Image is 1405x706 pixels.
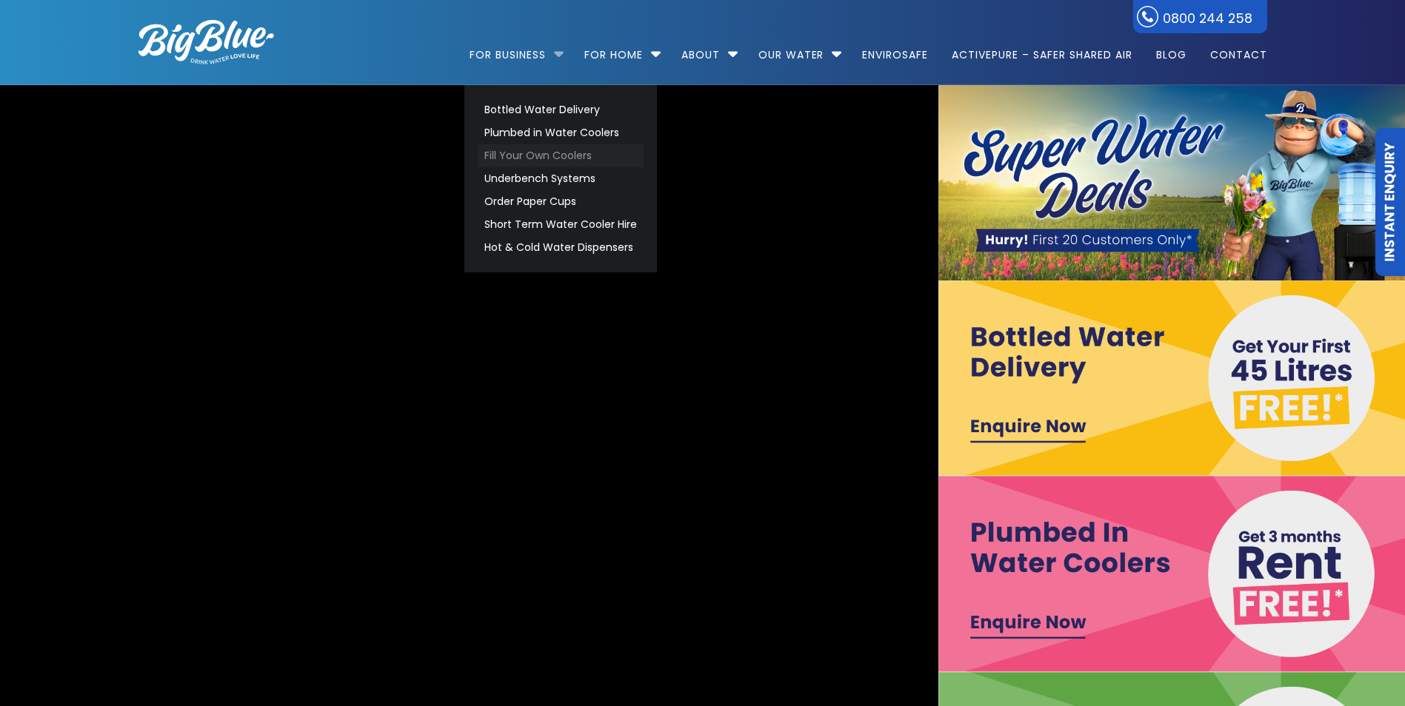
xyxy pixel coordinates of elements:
a: Short Term Water Cooler Hire [478,213,644,236]
a: Hot & Cold Water Dispensers [478,236,644,259]
a: Order Paper Cups [478,190,644,213]
img: logo [139,20,274,64]
a: Plumbed in Water Coolers [478,121,644,144]
a: Fill Your Own Coolers [478,144,644,167]
a: Bottled Water Delivery [478,98,644,121]
iframe: Chatbot [1307,608,1384,685]
a: Instant Enquiry [1375,128,1405,276]
a: Underbench Systems [478,167,644,190]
